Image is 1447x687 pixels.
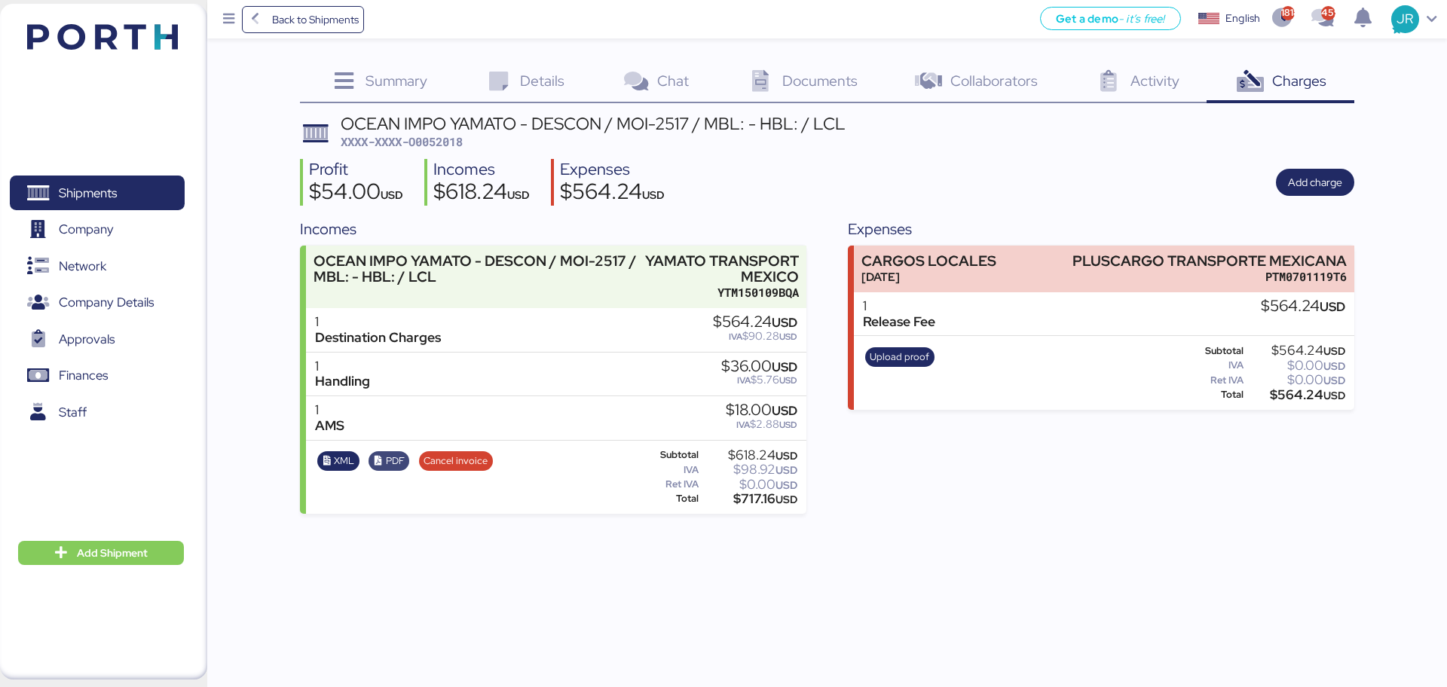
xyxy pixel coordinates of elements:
div: Incomes [433,159,530,181]
button: Add charge [1276,169,1354,196]
span: JR [1397,9,1413,29]
div: Expenses [848,218,1354,240]
div: $90.28 [713,331,797,342]
div: $2.88 [726,419,797,430]
span: Shipments [59,182,117,204]
span: Charges [1272,71,1326,90]
div: IVA [1182,360,1244,371]
span: Staff [59,402,87,423]
a: Approvals [10,322,185,356]
a: Shipments [10,176,185,210]
div: $618.24 [702,450,797,461]
div: $18.00 [726,402,797,419]
div: Handling [315,374,370,389]
span: USD [772,402,797,419]
span: PDF [386,453,405,469]
span: Company Details [59,292,154,313]
span: USD [1323,389,1345,402]
span: IVA [729,331,742,343]
span: Finances [59,365,108,386]
div: 1 [315,402,344,418]
div: $717.16 [702,493,797,505]
span: Company [59,218,114,240]
div: CARGOS LOCALES [861,253,996,269]
span: Network [59,255,106,277]
a: Company [10,212,185,247]
div: Release Fee [863,314,935,330]
span: USD [381,188,403,202]
div: $0.00 [1247,374,1345,386]
div: 1 [315,359,370,374]
button: XML [317,451,359,471]
span: IVA [737,374,751,386]
div: Ret IVA [635,479,699,490]
a: Company Details [10,285,185,320]
div: PLUSCARGO TRANSPORTE MEXICANA [1072,253,1347,269]
button: PDF [369,451,409,471]
div: Incomes [300,218,806,240]
div: IVA [635,465,699,475]
span: Activity [1130,71,1179,90]
span: USD [1323,344,1345,358]
div: English [1225,11,1260,26]
div: $564.24 [713,314,797,331]
div: Expenses [560,159,665,181]
span: XML [334,453,354,469]
span: USD [1323,374,1345,387]
div: OCEAN IMPO YAMATO - DESCON / MOI-2517 / MBL: - HBL: / LCL [341,115,846,132]
div: Total [635,493,699,504]
span: Add Shipment [77,544,148,562]
div: Subtotal [635,450,699,460]
span: USD [779,419,797,431]
span: IVA [736,419,750,431]
button: Cancel invoice [419,451,493,471]
button: Add Shipment [18,541,184,565]
span: USD [776,493,797,506]
div: $54.00 [309,181,403,206]
span: USD [1320,298,1345,315]
div: Destination Charges [315,330,441,346]
div: AMS [315,418,344,434]
span: USD [779,374,797,386]
span: Collaborators [950,71,1038,90]
span: USD [772,359,797,375]
div: OCEAN IMPO YAMATO - DESCON / MOI-2517 / MBL: - HBL: / LCL [314,253,637,285]
span: Upload proof [870,349,929,365]
button: Menu [216,7,242,32]
span: Documents [782,71,858,90]
div: Total [1182,389,1244,400]
a: Staff [10,395,185,429]
span: Back to Shipments [272,11,359,29]
div: $98.92 [702,464,797,475]
div: $618.24 [433,181,530,206]
div: Subtotal [1182,346,1244,356]
div: 1 [315,314,441,330]
span: USD [776,478,797,492]
div: $0.00 [702,479,797,490]
div: Profit [309,159,403,181]
span: Summary [366,71,427,90]
div: 1 [863,298,935,314]
span: Approvals [59,328,115,350]
a: Back to Shipments [242,6,365,33]
div: $564.24 [1247,389,1345,401]
div: $5.76 [721,374,797,386]
span: USD [507,188,530,202]
span: USD [776,449,797,463]
span: Add charge [1288,173,1342,191]
span: USD [779,331,797,343]
a: Network [10,249,185,283]
div: [DATE] [861,269,996,285]
button: Upload proof [865,347,935,367]
a: Finances [10,359,185,393]
span: Chat [657,71,689,90]
div: YAMATO TRANSPORT MEXICO [644,253,799,285]
span: USD [1323,359,1345,373]
div: YTM150109BQA [644,285,799,301]
span: USD [642,188,665,202]
span: XXXX-XXXX-O0052018 [341,134,463,149]
span: Details [520,71,564,90]
span: Cancel invoice [424,453,488,469]
div: $0.00 [1247,360,1345,371]
div: $564.24 [1247,345,1345,356]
